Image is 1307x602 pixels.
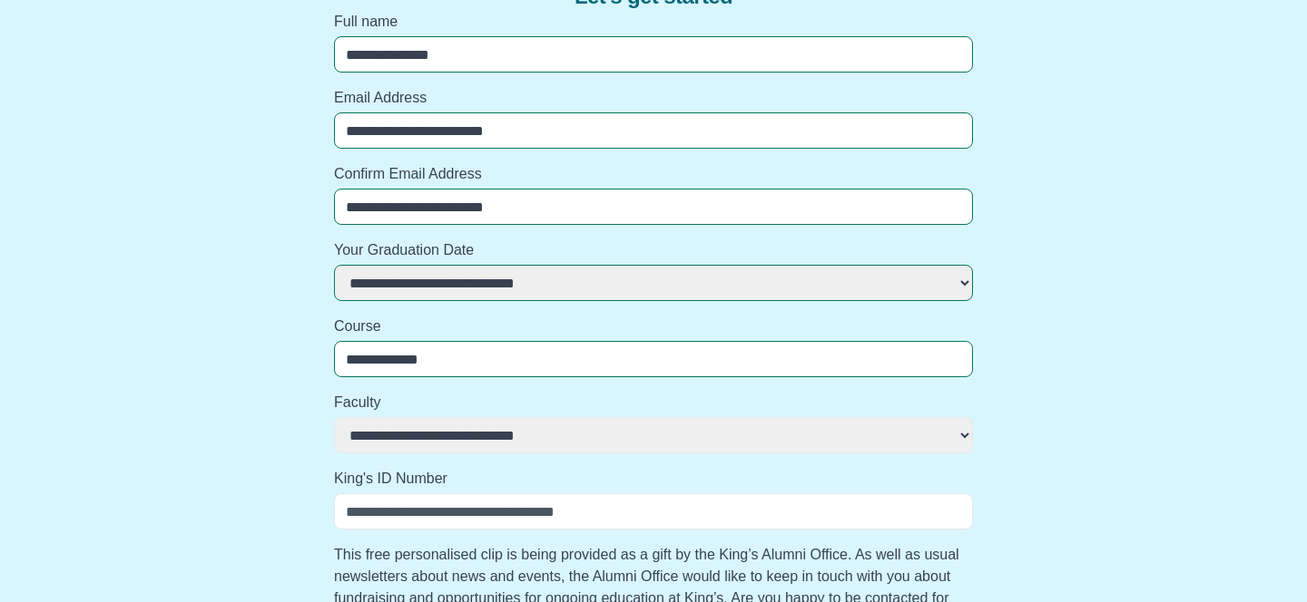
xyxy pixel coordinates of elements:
[334,468,973,490] label: King's ID Number
[334,239,973,261] label: Your Graduation Date
[334,11,973,33] label: Full name
[334,392,973,413] label: Faculty
[334,316,973,337] label: Course
[334,87,973,109] label: Email Address
[334,163,973,185] label: Confirm Email Address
